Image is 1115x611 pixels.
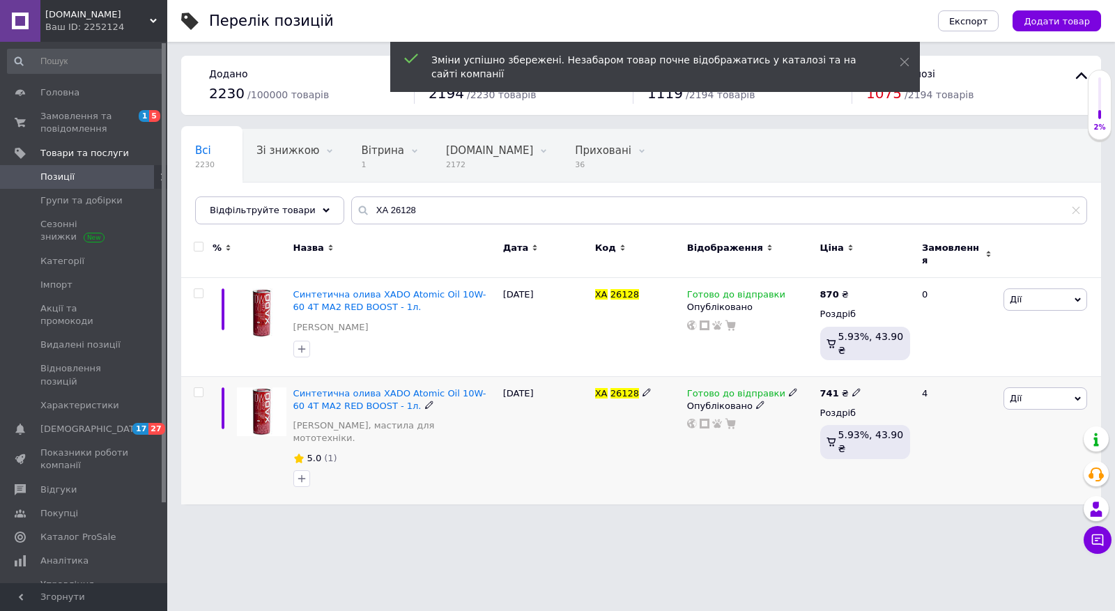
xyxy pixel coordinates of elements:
a: Синтетична олива XADO Atomic Oil 10W-60 4T MA2 RED BOOST - 1л. [293,289,486,312]
button: Експорт [938,10,999,31]
span: Зі знижкою [256,144,319,157]
div: [DATE] [500,278,592,377]
span: 26128 [610,388,639,399]
span: [DEMOGRAPHIC_DATA] [40,423,144,435]
button: Додати товар [1013,10,1101,31]
span: [DOMAIN_NAME] [446,144,533,157]
span: 2172 [446,160,533,170]
span: 1 [361,160,403,170]
span: Акції та промокоди [40,302,129,327]
b: 870 [820,289,839,300]
span: Головна [40,86,79,99]
div: Роздріб [820,308,910,320]
span: Каталог ProSale [40,531,116,543]
span: 2230 [209,85,245,102]
span: (1) [324,453,337,463]
span: Готово до відправки [687,388,785,403]
div: Перелік позицій [209,14,334,29]
div: Опубліковано [687,400,813,412]
span: Відфільтруйте товари [210,205,316,215]
span: Вітрина [361,144,403,157]
div: 2% [1089,123,1111,132]
div: Опубліковано [687,301,813,314]
input: Пошук по назві позиції, артикулу і пошуковим запитам [351,196,1087,224]
span: 5.93%, 43.90 ₴ [838,429,903,454]
span: Всі [195,144,211,157]
span: Приховані [575,144,631,157]
span: ХА [595,388,608,399]
div: Роздріб [820,407,910,419]
input: Пошук [7,49,164,74]
span: Відгуки [40,484,77,496]
span: % [213,242,222,254]
span: Категорії [40,255,84,268]
span: Відновлення позицій [40,362,129,387]
span: Експорт [949,16,988,26]
div: ₴ [820,288,849,301]
div: ₴ [820,387,861,400]
span: Товари та послуги [40,147,129,160]
span: Аналітика [40,555,89,567]
span: Групи та добірки [40,194,123,207]
div: 4 [914,376,1000,504]
img: Синтетическое масло XADO Atomic OIL 10W-60 4T MA2 RED BOOST - 1л. [237,387,286,437]
span: Готово до відправки [687,289,785,304]
div: [DATE] [500,376,592,504]
span: Замовлення та повідомлення [40,110,129,135]
span: Сезонні знижки [40,218,129,243]
span: 27 [148,423,164,435]
span: Додано [209,68,247,79]
span: Дії [1010,393,1022,403]
span: Назва [293,242,324,254]
span: 5 [149,110,160,122]
span: 1 [139,110,150,122]
a: Синтетична олива XADO Atomic Oil 10W-60 4T MA2 RED BOOST - 1л. [293,388,486,411]
span: Позиції [40,171,75,183]
span: Відображення [687,242,763,254]
div: 0 [914,278,1000,377]
span: / 100000 товарів [247,89,329,100]
img: Синтетическое масло XADO Atomic OIL 10W-60 4T MA2 RED BOOST - 1л. [237,288,286,338]
a: [PERSON_NAME] [293,321,369,334]
span: 2230 [195,160,215,170]
span: Видалені позиції [40,339,121,351]
span: Управління сайтом [40,578,129,603]
span: Покупці [40,507,78,520]
span: 26128 [610,289,639,300]
span: 36 [575,160,631,170]
span: Дата [503,242,529,254]
b: 741 [820,388,839,399]
span: Замовлення [922,242,982,267]
span: / 2194 товарів [905,89,974,100]
span: Код [595,242,616,254]
span: Дії [1010,294,1022,304]
div: Зміни успішно збережені. Незабаром товар почне відображатись у каталозі та на сайті компанії [431,53,865,81]
span: 5.0 [307,453,322,463]
span: Характеристики [40,399,119,412]
span: Показники роботи компанії [40,447,129,472]
button: Чат з покупцем [1084,526,1112,554]
span: Ціна [820,242,844,254]
span: 17 [132,423,148,435]
div: Ваш ID: 2252124 [45,21,167,33]
span: 5.93%, 43.90 ₴ [838,331,903,356]
span: Імпорт [40,279,72,291]
span: xados.com.ua [45,8,150,21]
span: ХА [595,289,608,300]
span: Опубліковані [195,197,268,210]
a: [PERSON_NAME], мастила для мототехніки. [293,419,496,444]
span: Додати товар [1024,16,1090,26]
